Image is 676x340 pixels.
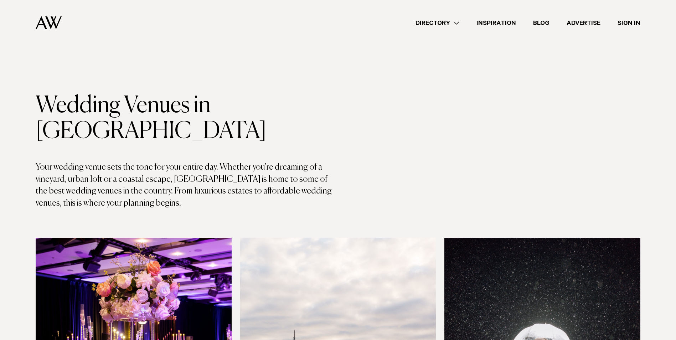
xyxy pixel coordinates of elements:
[525,18,558,28] a: Blog
[558,18,609,28] a: Advertise
[609,18,649,28] a: Sign In
[36,93,338,144] h1: Wedding Venues in [GEOGRAPHIC_DATA]
[36,16,62,29] img: Auckland Weddings Logo
[36,161,338,209] p: Your wedding venue sets the tone for your entire day. Whether you're dreaming of a vineyard, urba...
[407,18,468,28] a: Directory
[468,18,525,28] a: Inspiration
